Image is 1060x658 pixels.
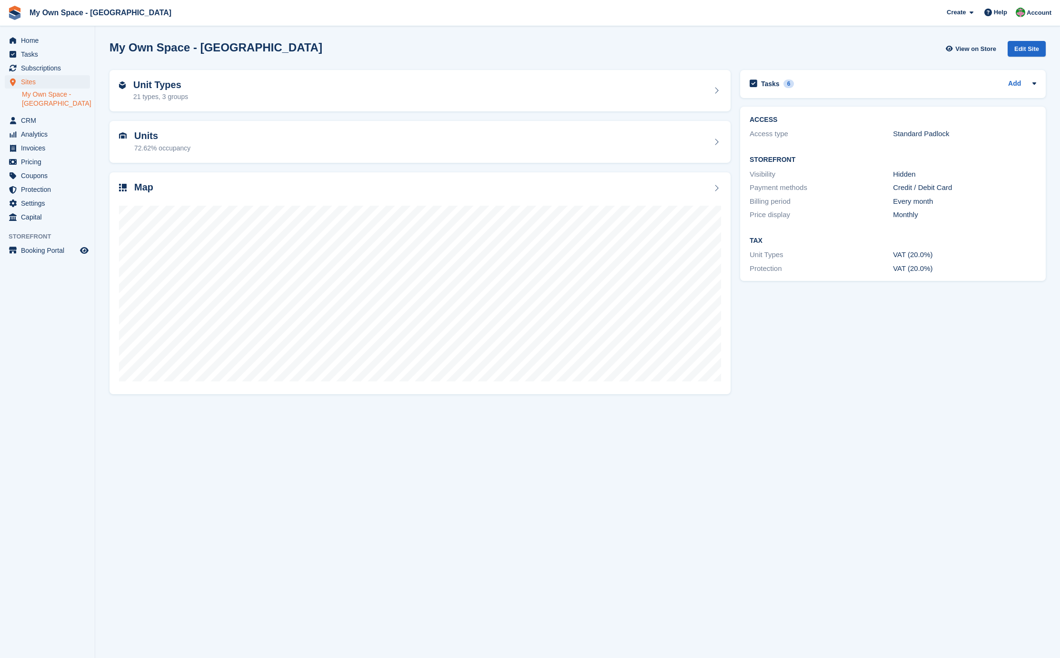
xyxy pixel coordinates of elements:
[750,169,893,180] div: Visibility
[1008,41,1046,57] div: Edit Site
[750,116,1036,124] h2: ACCESS
[109,172,731,395] a: Map
[1027,8,1051,18] span: Account
[5,155,90,169] a: menu
[21,48,78,61] span: Tasks
[21,34,78,47] span: Home
[21,155,78,169] span: Pricing
[750,156,1036,164] h2: Storefront
[21,169,78,182] span: Coupons
[893,249,1036,260] div: VAT (20.0%)
[26,5,175,20] a: My Own Space - [GEOGRAPHIC_DATA]
[21,114,78,127] span: CRM
[134,130,190,141] h2: Units
[893,196,1036,207] div: Every month
[955,44,996,54] span: View on Store
[893,263,1036,274] div: VAT (20.0%)
[5,197,90,210] a: menu
[750,209,893,220] div: Price display
[119,184,127,191] img: map-icn-33ee37083ee616e46c38cad1a60f524a97daa1e2b2c8c0bc3eb3415660979fc1.svg
[134,143,190,153] div: 72.62% occupancy
[22,90,90,108] a: My Own Space - [GEOGRAPHIC_DATA]
[21,128,78,141] span: Analytics
[750,182,893,193] div: Payment methods
[119,81,126,89] img: unit-type-icn-2b2737a686de81e16bb02015468b77c625bbabd49415b5ef34ead5e3b44a266d.svg
[5,114,90,127] a: menu
[109,41,322,54] h2: My Own Space - [GEOGRAPHIC_DATA]
[750,196,893,207] div: Billing period
[133,92,188,102] div: 21 types, 3 groups
[5,183,90,196] a: menu
[1016,8,1025,17] img: Millie Webb
[21,75,78,89] span: Sites
[5,141,90,155] a: menu
[5,61,90,75] a: menu
[750,263,893,274] div: Protection
[109,121,731,163] a: Units 72.62% occupancy
[944,41,1000,57] a: View on Store
[5,48,90,61] a: menu
[5,34,90,47] a: menu
[761,80,780,88] h2: Tasks
[8,6,22,20] img: stora-icon-8386f47178a22dfd0bd8f6a31ec36ba5ce8667c1dd55bd0f319d3a0aa187defe.svg
[750,129,893,140] div: Access type
[133,80,188,90] h2: Unit Types
[79,245,90,256] a: Preview store
[1008,41,1046,60] a: Edit Site
[21,141,78,155] span: Invoices
[9,232,95,241] span: Storefront
[5,244,90,257] a: menu
[893,182,1036,193] div: Credit / Debit Card
[783,80,794,88] div: 6
[893,169,1036,180] div: Hidden
[5,210,90,224] a: menu
[134,182,153,193] h2: Map
[1008,79,1021,90] a: Add
[994,8,1007,17] span: Help
[750,237,1036,245] h2: Tax
[21,61,78,75] span: Subscriptions
[21,183,78,196] span: Protection
[5,128,90,141] a: menu
[947,8,966,17] span: Create
[5,75,90,89] a: menu
[893,209,1036,220] div: Monthly
[119,132,127,139] img: unit-icn-7be61d7bf1b0ce9d3e12c5938cc71ed9869f7b940bace4675aadf7bd6d80202e.svg
[109,70,731,112] a: Unit Types 21 types, 3 groups
[893,129,1036,140] div: Standard Padlock
[750,249,893,260] div: Unit Types
[5,169,90,182] a: menu
[21,244,78,257] span: Booking Portal
[21,197,78,210] span: Settings
[21,210,78,224] span: Capital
